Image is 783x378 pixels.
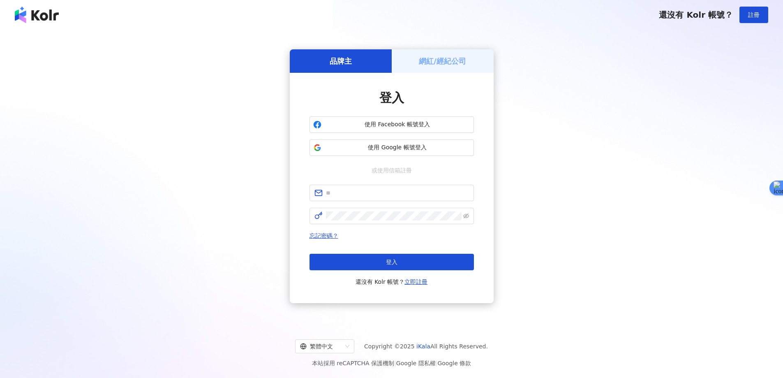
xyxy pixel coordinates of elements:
[310,254,474,270] button: 登入
[659,10,733,20] span: 還沒有 Kolr 帳號？
[748,12,760,18] span: 註冊
[300,340,342,353] div: 繁體中文
[463,213,469,219] span: eye-invisible
[356,277,428,287] span: 還沒有 Kolr 帳號？
[364,341,488,351] span: Copyright © 2025 All Rights Reserved.
[394,360,396,366] span: |
[15,7,59,23] img: logo
[386,259,397,265] span: 登入
[379,90,404,105] span: 登入
[325,121,470,129] span: 使用 Facebook 帳號登入
[419,56,466,66] h5: 網紅/經紀公司
[404,278,427,285] a: 立即註冊
[325,144,470,152] span: 使用 Google 帳號登入
[416,343,430,350] a: iKala
[739,7,768,23] button: 註冊
[310,116,474,133] button: 使用 Facebook 帳號登入
[310,232,338,239] a: 忘記密碼？
[396,360,436,366] a: Google 隱私權
[312,358,471,368] span: 本站採用 reCAPTCHA 保護機制
[330,56,352,66] h5: 品牌主
[437,360,471,366] a: Google 條款
[366,166,418,175] span: 或使用信箱註冊
[310,139,474,156] button: 使用 Google 帳號登入
[436,360,438,366] span: |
